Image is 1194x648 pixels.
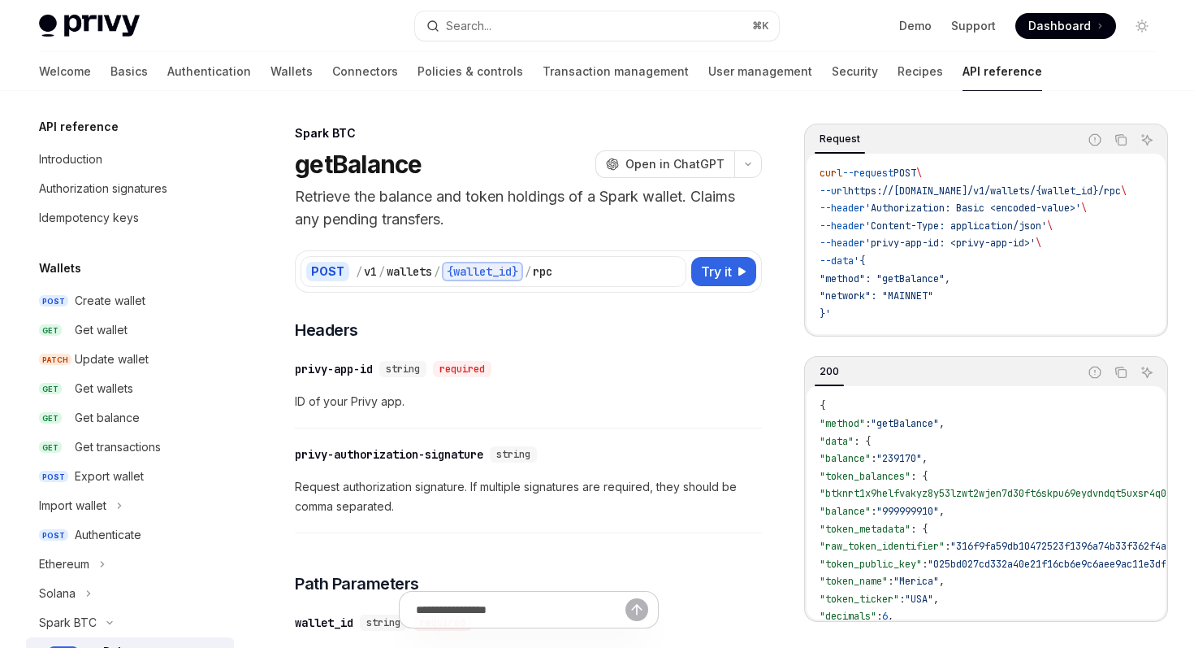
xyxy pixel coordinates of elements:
button: Toggle Import wallet section [26,491,234,520]
span: : [888,575,893,588]
div: Ethereum [39,554,89,574]
span: 'Content-Type: application/json' [865,220,1047,233]
span: : [871,452,876,465]
a: POSTAuthenticate [26,520,234,550]
span: --header [820,202,865,215]
span: "Merica" [893,575,939,588]
div: privy-app-id [295,361,373,377]
div: Spark BTC [39,613,97,633]
button: Toggle Spark BTC section [26,608,234,637]
button: Report incorrect code [1084,362,1105,383]
span: , [939,417,945,430]
span: { [820,399,825,412]
div: / [525,263,531,280]
span: Try it [701,262,732,281]
span: "getBalance" [871,417,939,430]
a: POSTCreate wallet [26,286,234,315]
div: Update wallet [75,350,149,369]
span: GET [39,324,62,337]
span: "method": "getBalance", [820,272,950,285]
button: Ask AI [1136,129,1157,150]
span: : [876,610,882,623]
div: Create wallet [75,291,145,311]
span: Open in ChatGPT [625,156,725,172]
span: string [496,448,530,461]
div: Get transactions [75,437,161,457]
span: }' [820,307,831,320]
span: curl [820,167,842,180]
span: Request authorization signature. If multiple signatures are required, they should be comma separa... [295,477,762,516]
button: Copy the contents from the code block [1110,129,1131,150]
span: POST [39,295,68,307]
span: : { [911,523,928,536]
a: Dashboard [1015,13,1116,39]
a: User management [708,52,812,91]
span: "token_ticker" [820,593,899,606]
span: --url [820,185,848,198]
h5: API reference [39,117,119,137]
p: Retrieve the balance and token holdings of a Spark wallet. Claims any pending transfers. [295,185,762,231]
span: --data [820,254,854,267]
span: Headers [295,319,358,341]
span: string [386,363,420,376]
span: \ [1036,237,1041,250]
div: Idempotency keys [39,208,139,228]
span: , [888,610,893,623]
span: : { [854,435,871,448]
div: Export wallet [75,467,144,486]
span: ⌘ K [752,20,769,33]
span: '{ [854,254,865,267]
div: / [356,263,362,280]
div: Request [815,129,865,149]
div: POST [306,262,349,281]
div: Get wallets [75,379,133,398]
span: , [939,575,945,588]
span: ID of your Privy app. [295,392,762,411]
span: GET [39,383,62,395]
button: Toggle Ethereum section [26,550,234,579]
div: Introduction [39,150,102,169]
span: "USA" [905,593,933,606]
span: POST [39,471,68,483]
div: Get wallet [75,320,128,340]
img: light logo [39,15,140,37]
a: Recipes [898,52,943,91]
span: --request [842,167,893,180]
a: Basics [110,52,148,91]
a: GETGet transactions [26,433,234,462]
button: Toggle Solana section [26,579,234,608]
span: 6 [882,610,888,623]
a: API reference [963,52,1042,91]
button: Open search [415,11,778,41]
a: Policies & controls [417,52,523,91]
span: \ [1121,185,1127,198]
span: : [871,505,876,518]
span: \ [1047,220,1053,233]
div: Import wallet [39,496,106,515]
a: Welcome [39,52,91,91]
div: Get balance [75,408,140,428]
span: "token_name" [820,575,888,588]
div: Solana [39,584,76,603]
div: 200 [815,362,844,381]
span: : [945,540,950,553]
span: "999999910" [876,505,939,518]
span: "token_public_key" [820,558,922,571]
span: , [933,593,939,606]
a: PATCHUpdate wallet [26,345,234,374]
span: "token_metadata" [820,523,911,536]
span: "token_balances" [820,470,911,483]
button: Toggle dark mode [1129,13,1155,39]
button: Copy the contents from the code block [1110,362,1131,383]
span: \ [1081,202,1087,215]
span: : [899,593,905,606]
span: \ [916,167,922,180]
a: Security [832,52,878,91]
span: POST [39,529,68,541]
span: Path Parameters [295,572,419,595]
button: Open in ChatGPT [595,150,734,178]
span: "balance" [820,505,871,518]
input: Ask a question... [416,592,625,628]
span: --header [820,220,865,233]
a: Authorization signatures [26,174,234,203]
